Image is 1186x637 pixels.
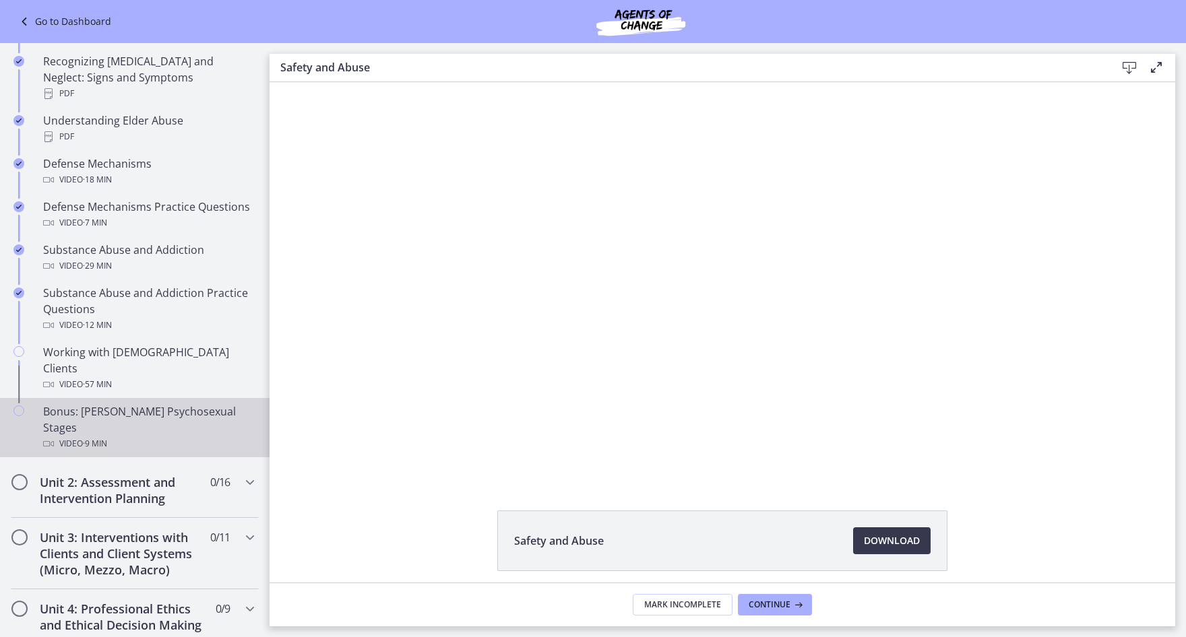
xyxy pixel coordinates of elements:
iframe: Video Lesson [270,82,1175,479]
span: Mark Incomplete [644,599,721,610]
div: Video [43,317,253,333]
span: 0 / 9 [216,601,230,617]
span: · 9 min [83,436,107,452]
div: PDF [43,129,253,145]
button: Mark Incomplete [633,594,732,615]
h2: Unit 2: Assessment and Intervention Planning [40,474,204,506]
div: Video [43,258,253,274]
div: Defense Mechanisms Practice Questions [43,199,253,231]
i: Completed [13,288,24,298]
div: Recognizing [MEDICAL_DATA] and Neglect: Signs and Symptoms [43,53,253,102]
i: Completed [13,201,24,212]
a: Go to Dashboard [16,13,111,30]
a: Download [853,527,931,554]
span: · 12 min [83,317,112,333]
img: Agents of Change Social Work Test Prep [560,5,722,38]
i: Completed [13,244,24,255]
h3: Safety and Abuse [280,59,1094,75]
div: PDF [43,86,253,102]
span: Download [864,533,920,549]
span: · 7 min [83,215,107,231]
div: Bonus: [PERSON_NAME] Psychosexual Stages [43,403,253,452]
i: Completed [13,115,24,126]
div: Defense Mechanisms [43,156,253,188]
button: Continue [738,594,812,615]
div: Video [43,376,253,393]
h2: Unit 4: Professional Ethics and Ethical Decision Making [40,601,204,633]
div: Video [43,436,253,452]
div: Video [43,215,253,231]
span: · 57 min [83,376,112,393]
div: Understanding Elder Abuse [43,112,253,145]
span: 0 / 11 [210,529,230,545]
i: Completed [13,56,24,67]
div: Substance Abuse and Addiction Practice Questions [43,285,253,333]
h2: Unit 3: Interventions with Clients and Client Systems (Micro, Mezzo, Macro) [40,529,204,578]
span: 0 / 16 [210,474,230,490]
span: Continue [749,599,790,610]
div: Substance Abuse and Addiction [43,242,253,274]
div: Video [43,172,253,188]
div: Working with [DEMOGRAPHIC_DATA] Clients [43,344,253,393]
span: · 29 min [83,258,112,274]
i: Completed [13,158,24,169]
span: Safety and Abuse [514,533,604,549]
span: · 18 min [83,172,112,188]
